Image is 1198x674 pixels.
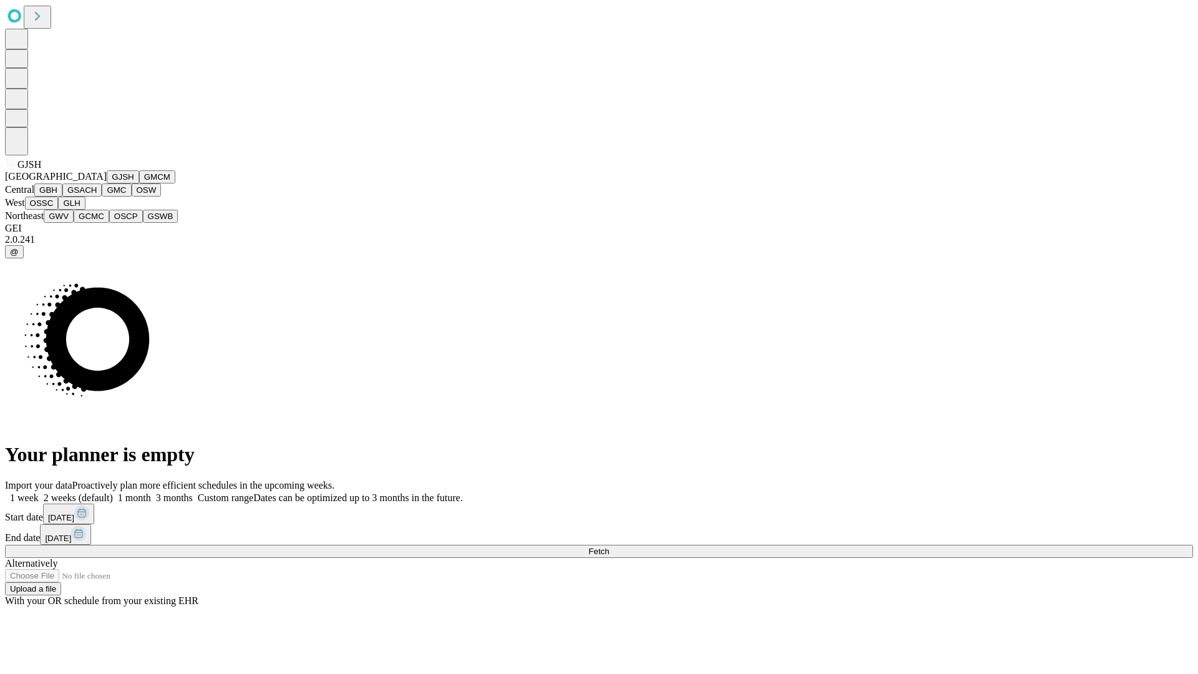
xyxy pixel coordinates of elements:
[588,547,609,556] span: Fetch
[5,245,24,258] button: @
[5,480,72,491] span: Import your data
[48,513,74,522] span: [DATE]
[5,443,1193,466] h1: Your planner is empty
[109,210,143,223] button: OSCP
[5,234,1193,245] div: 2.0.241
[5,210,44,221] span: Northeast
[5,595,198,606] span: With your OR schedule from your existing EHR
[44,210,74,223] button: GWV
[5,184,34,195] span: Central
[10,247,19,256] span: @
[62,183,102,197] button: GSACH
[198,492,253,503] span: Custom range
[58,197,85,210] button: GLH
[40,524,91,545] button: [DATE]
[132,183,162,197] button: OSW
[253,492,462,503] span: Dates can be optimized up to 3 months in the future.
[25,197,59,210] button: OSSC
[72,480,334,491] span: Proactively plan more efficient schedules in the upcoming weeks.
[5,504,1193,524] div: Start date
[44,492,113,503] span: 2 weeks (default)
[156,492,193,503] span: 3 months
[74,210,109,223] button: GCMC
[17,159,41,170] span: GJSH
[107,170,139,183] button: GJSH
[5,545,1193,558] button: Fetch
[5,582,61,595] button: Upload a file
[5,223,1193,234] div: GEI
[34,183,62,197] button: GBH
[10,492,39,503] span: 1 week
[139,170,175,183] button: GMCM
[5,171,107,182] span: [GEOGRAPHIC_DATA]
[45,534,71,543] span: [DATE]
[102,183,131,197] button: GMC
[118,492,151,503] span: 1 month
[43,504,94,524] button: [DATE]
[5,558,57,569] span: Alternatively
[5,197,25,208] span: West
[143,210,178,223] button: GSWB
[5,524,1193,545] div: End date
